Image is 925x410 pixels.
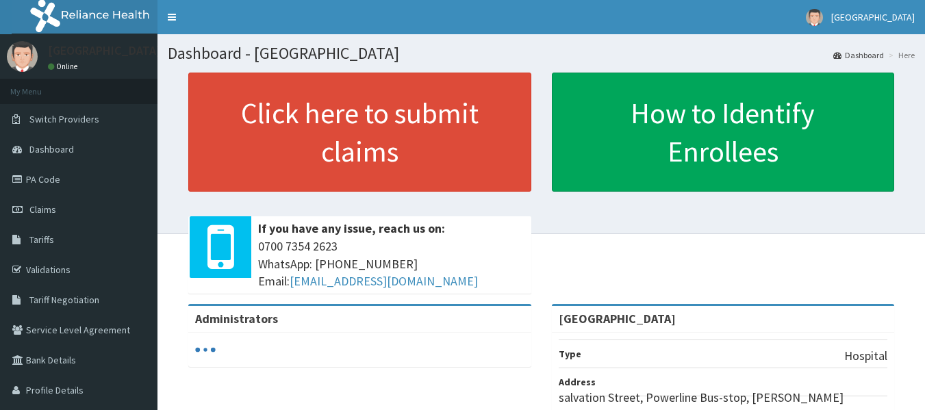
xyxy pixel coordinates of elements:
a: How to Identify Enrollees [552,73,895,192]
strong: [GEOGRAPHIC_DATA] [559,311,676,326]
span: Dashboard [29,143,74,155]
span: [GEOGRAPHIC_DATA] [831,11,915,23]
img: User Image [806,9,823,26]
li: Here [885,49,915,61]
span: Claims [29,203,56,216]
p: [GEOGRAPHIC_DATA] [48,44,161,57]
h1: Dashboard - [GEOGRAPHIC_DATA] [168,44,915,62]
b: Type [559,348,581,360]
span: Tariff Negotiation [29,294,99,306]
a: [EMAIL_ADDRESS][DOMAIN_NAME] [290,273,478,289]
svg: audio-loading [195,339,216,360]
span: 0700 7354 2623 WhatsApp: [PHONE_NUMBER] Email: [258,238,524,290]
p: Hospital [844,347,887,365]
b: If you have any issue, reach us on: [258,220,445,236]
span: Tariffs [29,233,54,246]
b: Administrators [195,311,278,326]
span: Switch Providers [29,113,99,125]
a: Online [48,62,81,71]
a: Dashboard [833,49,884,61]
a: Click here to submit claims [188,73,531,192]
b: Address [559,376,596,388]
img: User Image [7,41,38,72]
